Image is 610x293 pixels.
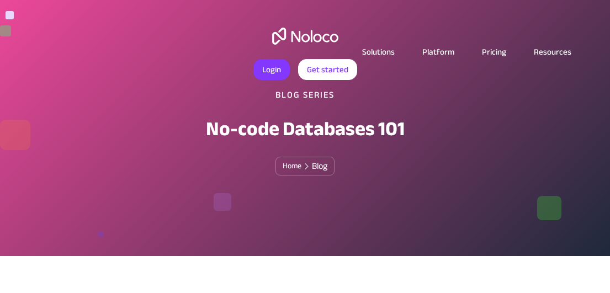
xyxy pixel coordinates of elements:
a: Home [283,162,301,171]
a: Get started [298,59,357,80]
a: Pricing [468,45,520,59]
a: Resources [520,45,585,59]
div: Blog [312,162,327,171]
a: Platform [409,45,468,59]
a: Solutions [348,45,409,59]
a: home [272,28,338,45]
h2: Blog Series [275,88,335,102]
h1: No-code Databases 101 [206,113,405,146]
a: Login [253,59,290,80]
